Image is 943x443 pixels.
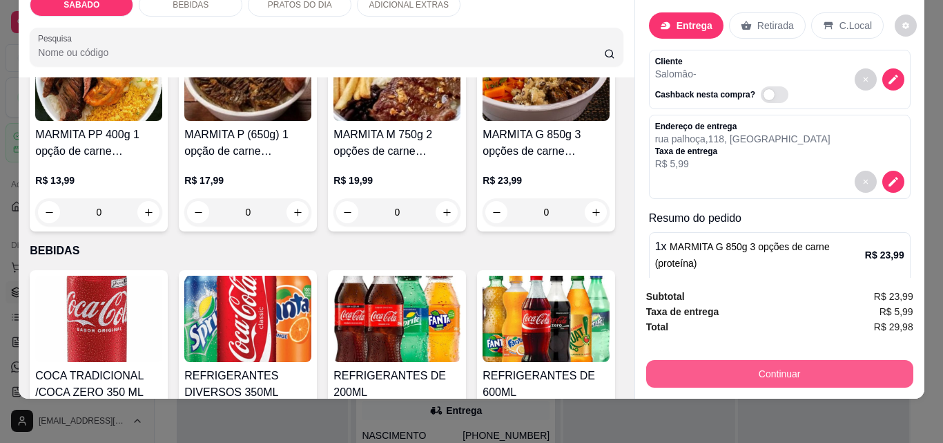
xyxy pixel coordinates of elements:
[333,368,460,401] h4: REFRIGERANTES DE 200ML
[646,360,913,388] button: Continuar
[35,368,162,401] h4: COCA TRADICIONAL /COCA ZERO 350 ML
[677,19,712,32] p: Entrega
[655,146,830,157] p: Taxa de entrega
[655,132,830,146] p: rua palhoça , 118 , [GEOGRAPHIC_DATA]
[761,86,794,103] label: Automatic updates
[757,19,794,32] p: Retirada
[483,368,610,401] h4: REFRIGERANTES DE 600ML
[855,171,877,193] button: decrease-product-quantity
[35,276,162,362] img: product-image
[655,89,755,100] p: Cashback nesta compra?
[184,126,311,160] h4: MARMITA P (650g) 1 opção de carne (proteína)
[333,35,460,121] img: product-image
[882,68,904,91] button: decrease-product-quantity
[882,171,904,193] button: decrease-product-quantity
[483,173,610,187] p: R$ 23,99
[655,238,865,272] p: 1 x
[655,241,830,269] span: MARMITA G 850g 3 opções de carne (proteína)
[646,291,685,302] strong: Subtotal
[184,35,311,121] img: product-image
[879,304,913,319] span: R$ 5,99
[646,306,719,317] strong: Taxa de entrega
[874,319,913,334] span: R$ 29,98
[184,276,311,362] img: product-image
[333,173,460,187] p: R$ 19,99
[184,173,311,187] p: R$ 17,99
[333,126,460,160] h4: MARMITA M 750g 2 opções de carne (proteína)
[649,210,911,227] p: Resumo do pedido
[655,157,830,171] p: R$ 5,99
[38,46,604,59] input: Pesquisa
[483,276,610,362] img: product-image
[35,126,162,160] h4: MARMITA PP 400g 1 opção de carne (proteína)
[35,35,162,121] img: product-image
[483,35,610,121] img: product-image
[483,126,610,160] h4: MARMITA G 850g 3 opções de carne (proteína)
[38,32,77,44] label: Pesquisa
[30,243,623,259] p: BEBIDAS
[895,15,917,37] button: decrease-product-quantity
[865,248,904,262] p: R$ 23,99
[655,56,794,67] p: Cliente
[333,276,460,362] img: product-image
[184,368,311,401] h4: REFRIGERANTES DIVERSOS 350ML
[874,289,913,304] span: R$ 23,99
[646,321,668,332] strong: Total
[855,68,877,91] button: decrease-product-quantity
[655,67,794,81] p: Salomâo -
[35,173,162,187] p: R$ 13,99
[655,121,830,132] p: Endereço de entrega
[839,19,872,32] p: C.Local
